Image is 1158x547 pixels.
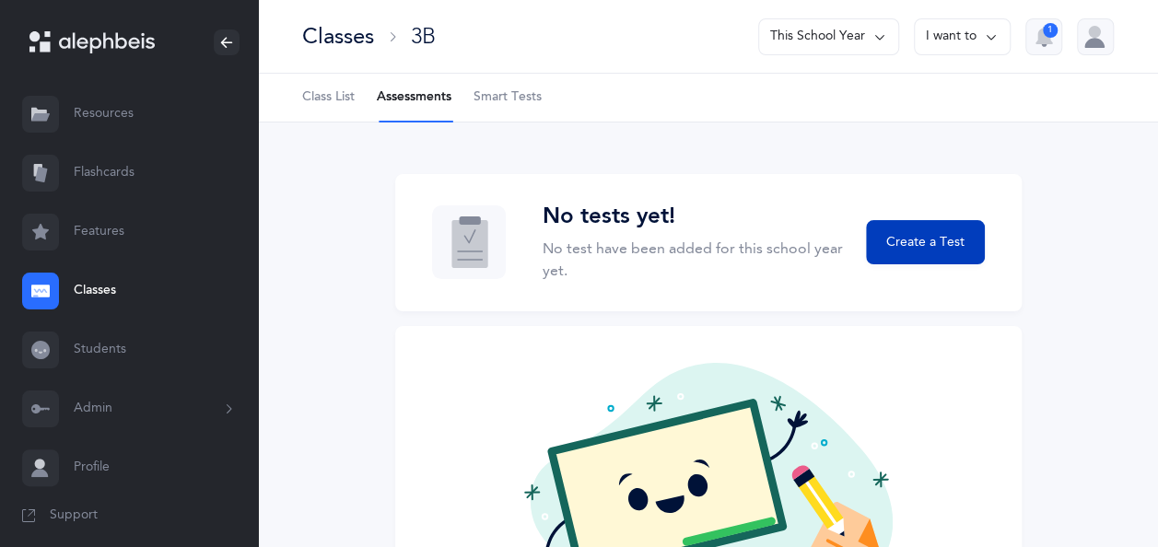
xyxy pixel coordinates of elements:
button: This School Year [758,18,899,55]
span: Support [50,506,98,525]
h3: No tests yet! [543,204,845,230]
span: Smart Tests [474,88,542,107]
span: Create a Test [886,233,965,252]
p: No test have been added for this school year yet. [543,238,845,282]
button: Create a Test [866,220,984,264]
div: Classes [302,21,374,52]
span: Class List [302,88,355,107]
div: 1 [1043,23,1058,38]
button: I want to [914,18,1011,55]
div: 3B [411,21,436,52]
button: 1 [1025,18,1062,55]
